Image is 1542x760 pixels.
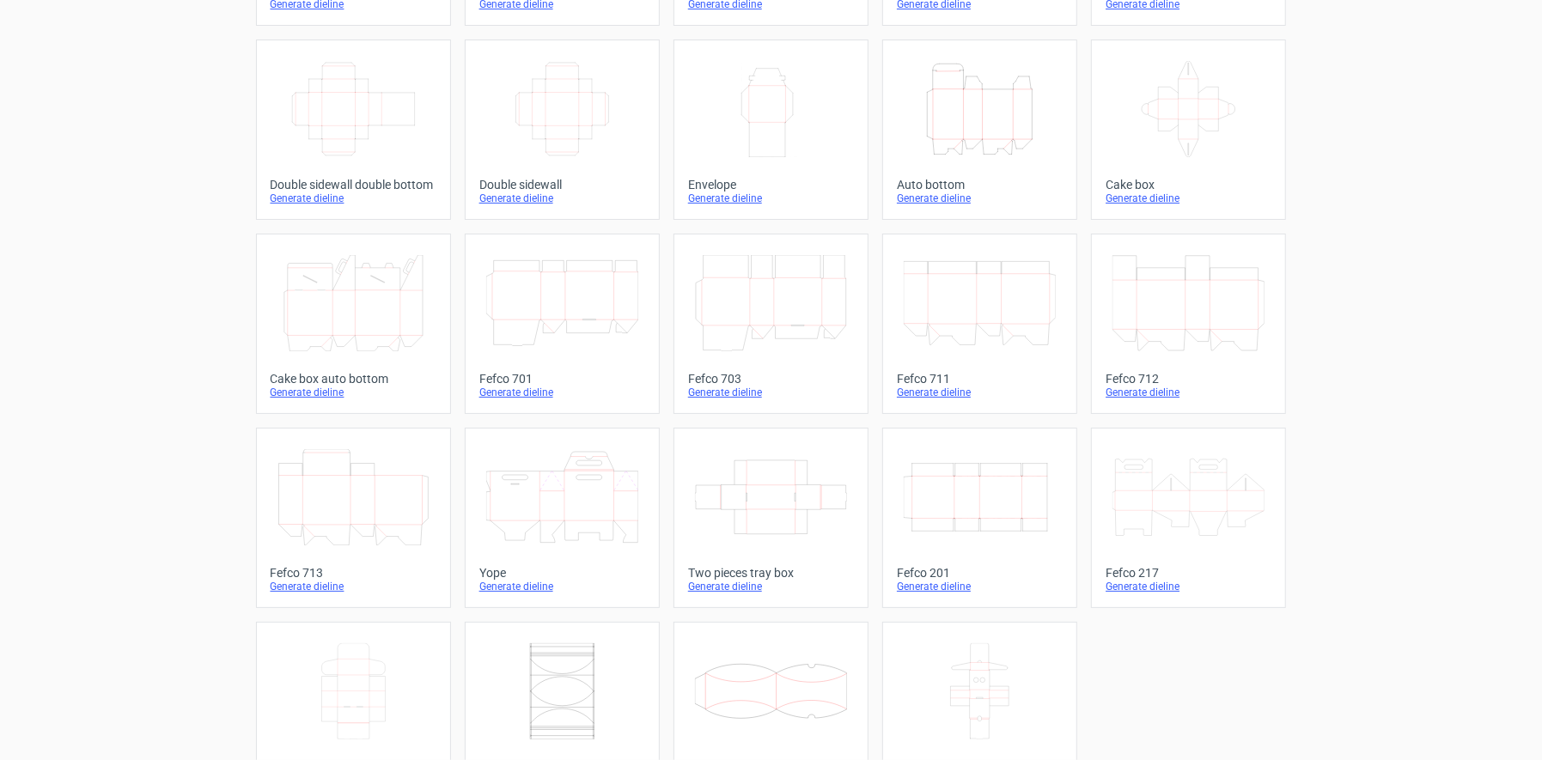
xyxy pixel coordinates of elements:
[271,386,436,399] div: Generate dieline
[1106,192,1271,205] div: Generate dieline
[271,580,436,593] div: Generate dieline
[256,428,451,608] a: Fefco 713Generate dieline
[271,192,436,205] div: Generate dieline
[465,428,660,608] a: YopeGenerate dieline
[465,234,660,414] a: Fefco 701Generate dieline
[673,428,869,608] a: Two pieces tray boxGenerate dieline
[1091,234,1286,414] a: Fefco 712Generate dieline
[271,178,436,192] div: Double sidewall double bottom
[271,566,436,580] div: Fefco 713
[256,40,451,220] a: Double sidewall double bottomGenerate dieline
[688,178,854,192] div: Envelope
[1091,428,1286,608] a: Fefco 217Generate dieline
[688,372,854,386] div: Fefco 703
[897,192,1063,205] div: Generate dieline
[1106,178,1271,192] div: Cake box
[256,234,451,414] a: Cake box auto bottomGenerate dieline
[897,372,1063,386] div: Fefco 711
[1106,372,1271,386] div: Fefco 712
[688,580,854,593] div: Generate dieline
[479,386,645,399] div: Generate dieline
[1106,386,1271,399] div: Generate dieline
[479,372,645,386] div: Fefco 701
[882,40,1077,220] a: Auto bottomGenerate dieline
[479,580,645,593] div: Generate dieline
[271,372,436,386] div: Cake box auto bottom
[897,580,1063,593] div: Generate dieline
[1106,580,1271,593] div: Generate dieline
[897,566,1063,580] div: Fefco 201
[688,566,854,580] div: Two pieces tray box
[1106,566,1271,580] div: Fefco 217
[882,234,1077,414] a: Fefco 711Generate dieline
[479,178,645,192] div: Double sidewall
[465,40,660,220] a: Double sidewallGenerate dieline
[479,566,645,580] div: Yope
[897,178,1063,192] div: Auto bottom
[882,428,1077,608] a: Fefco 201Generate dieline
[897,386,1063,399] div: Generate dieline
[688,192,854,205] div: Generate dieline
[688,386,854,399] div: Generate dieline
[673,234,869,414] a: Fefco 703Generate dieline
[479,192,645,205] div: Generate dieline
[673,40,869,220] a: EnvelopeGenerate dieline
[1091,40,1286,220] a: Cake boxGenerate dieline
